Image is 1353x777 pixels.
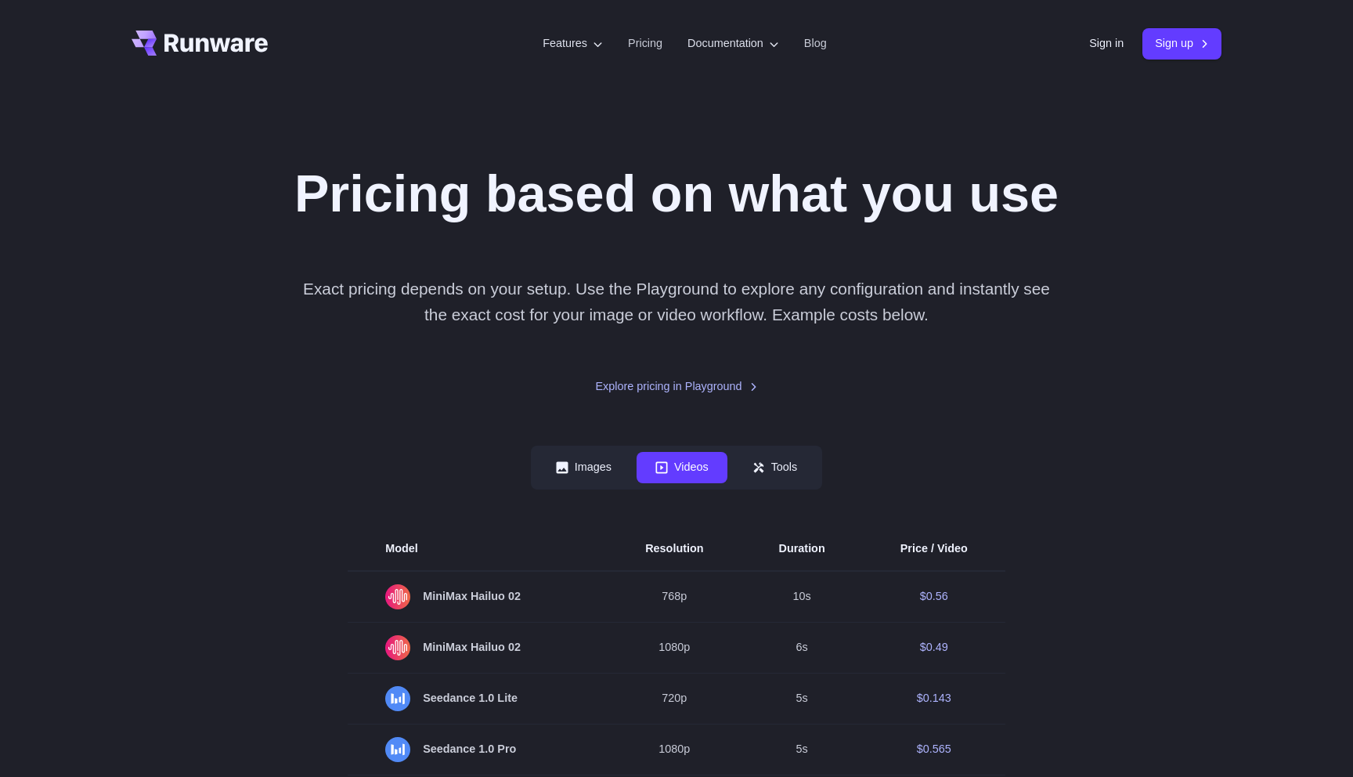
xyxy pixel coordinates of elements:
[608,571,741,623] td: 768p
[295,276,1058,328] p: Exact pricing depends on your setup. Use the Playground to explore any configuration and instantl...
[863,673,1005,724] td: $0.143
[637,452,727,482] button: Videos
[132,31,268,56] a: Go to /
[741,724,863,775] td: 5s
[628,34,662,52] a: Pricing
[863,527,1005,571] th: Price / Video
[863,724,1005,775] td: $0.565
[734,452,817,482] button: Tools
[687,34,779,52] label: Documentation
[863,622,1005,673] td: $0.49
[385,584,570,609] span: MiniMax Hailuo 02
[741,622,863,673] td: 6s
[1089,34,1124,52] a: Sign in
[595,378,757,396] a: Explore pricing in Playground
[741,571,863,623] td: 10s
[741,673,863,724] td: 5s
[385,686,570,711] span: Seedance 1.0 Lite
[863,571,1005,623] td: $0.56
[537,452,630,482] button: Images
[804,34,827,52] a: Blog
[1142,28,1221,59] a: Sign up
[741,527,863,571] th: Duration
[608,527,741,571] th: Resolution
[385,737,570,762] span: Seedance 1.0 Pro
[608,622,741,673] td: 1080p
[608,673,741,724] td: 720p
[294,163,1059,226] h1: Pricing based on what you use
[385,635,570,660] span: MiniMax Hailuo 02
[543,34,603,52] label: Features
[608,724,741,775] td: 1080p
[348,527,608,571] th: Model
